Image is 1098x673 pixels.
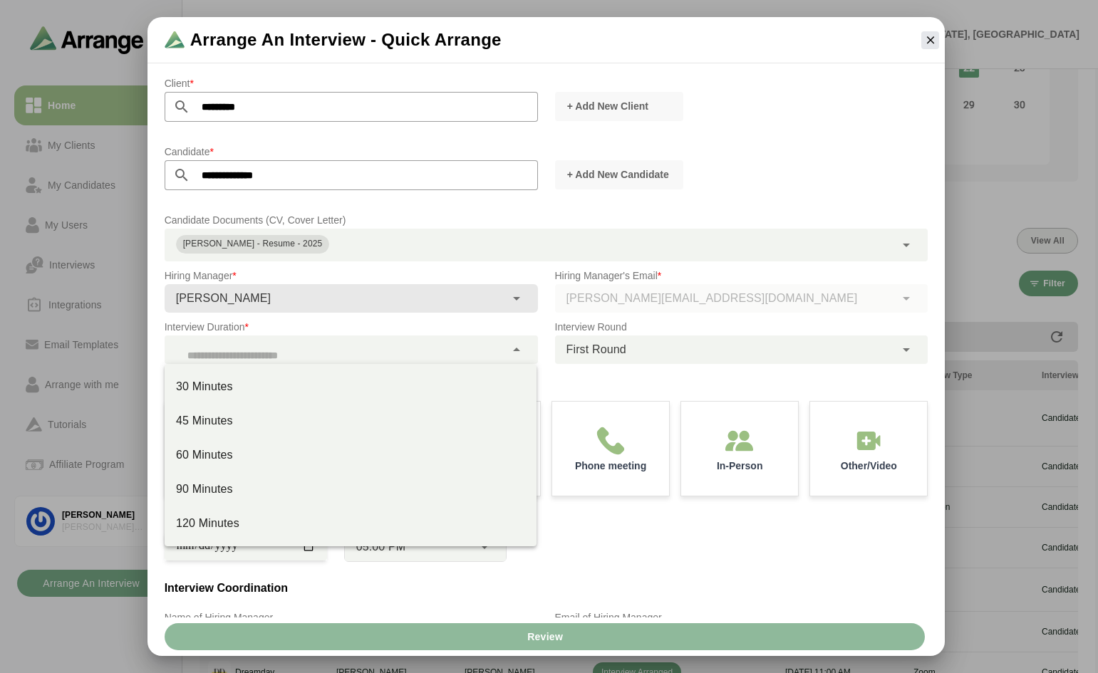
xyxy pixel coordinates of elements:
span: 05:00 PM [356,538,406,556]
div: [PERSON_NAME] - Resume - 2025 [183,237,323,251]
p: Other/Video [841,461,897,471]
p: Interview Round [555,318,928,335]
span: + Add New Candidate [566,167,669,182]
img: Microsoft Teams [467,427,496,455]
button: + Add New Client [555,92,683,121]
img: Google Meet [209,427,238,455]
p: Hiring Manager's Email [555,267,928,284]
p: Interview Duration [165,318,538,335]
p: Phone meeting [575,461,646,471]
p: Candidate Documents (CV, Cover Letter) [165,212,928,229]
img: In-Person [854,427,883,455]
img: Zoom Meet [338,413,367,442]
p: Name of Hiring Manager [165,609,538,626]
p: Date: [165,515,327,532]
p: In-Person [717,461,763,471]
p: Time: [344,515,507,532]
p: Hiring Manager [165,267,538,284]
label: Select a meeting mode [165,364,928,384]
h3: Interview Coordination [165,579,928,598]
img: Phone meeting [596,427,625,455]
span: First Round [566,340,626,359]
button: + Add New Candidate [555,160,683,189]
p: Zoom Meet [326,447,379,457]
p: Remove Authentication [328,469,378,484]
span: [PERSON_NAME] [176,289,271,308]
p: Email of Hiring Manager [555,609,928,626]
img: In-Person [725,427,754,455]
p: Google Meet [194,461,254,471]
p: Client [165,75,538,92]
p: Microsoft Teams [442,461,521,471]
span: + Add New Client [566,99,648,113]
p: Candidate [165,143,538,160]
span: Arrange an Interview - Quick Arrange [190,28,502,51]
